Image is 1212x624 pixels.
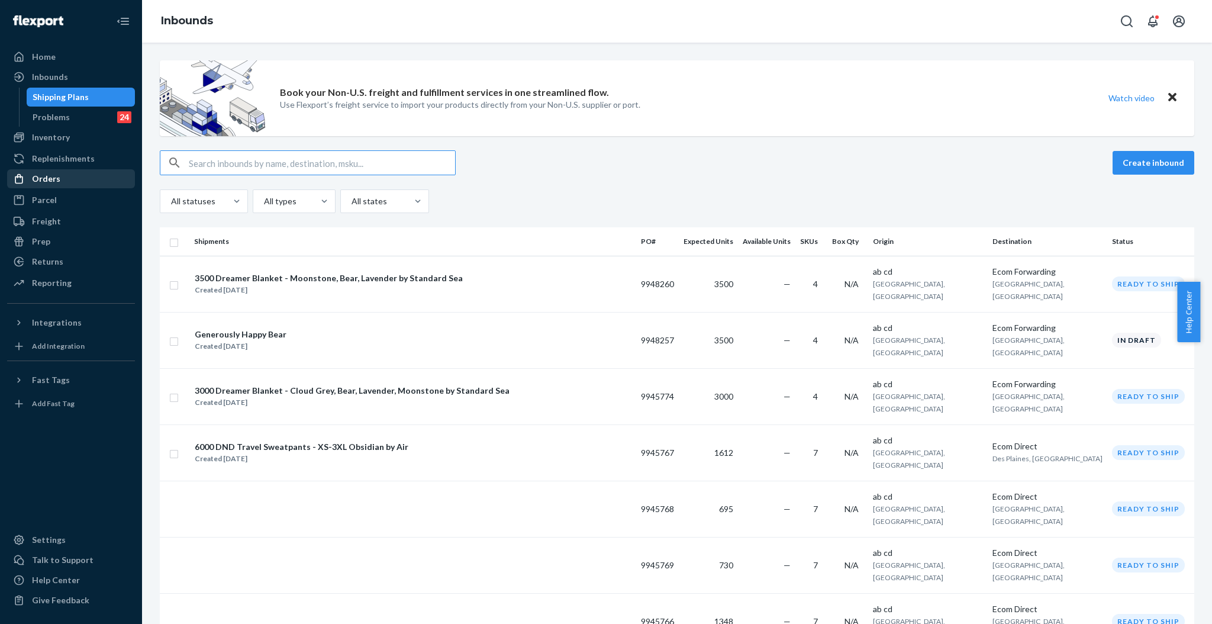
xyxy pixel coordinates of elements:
div: Prep [32,236,50,247]
span: [GEOGRAPHIC_DATA], [GEOGRAPHIC_DATA] [873,504,945,526]
span: [GEOGRAPHIC_DATA], [GEOGRAPHIC_DATA] [873,448,945,469]
input: All types [263,195,264,207]
span: — [784,504,791,514]
div: ab cd [873,266,983,278]
button: Help Center [1177,282,1200,342]
th: Status [1107,227,1194,256]
div: Returns [32,256,63,268]
p: Book your Non-U.S. freight and fulfillment services in one streamlined flow. [280,86,609,99]
td: 9948257 [636,312,679,368]
div: Inbounds [32,71,68,83]
span: — [784,335,791,345]
a: Replenishments [7,149,135,168]
span: 730 [719,560,733,570]
span: N/A [844,391,859,401]
div: Ecom Direct [992,440,1103,452]
div: ab cd [873,435,983,446]
div: Replenishments [32,153,95,165]
a: Add Integration [7,337,135,356]
div: Add Integration [32,341,85,351]
span: 7 [813,448,818,458]
div: 6000 DND Travel Sweatpants - XS-3XL Obsidian by Air [195,441,408,453]
div: 24 [117,111,131,123]
a: Orders [7,169,135,188]
div: 3000 Dreamer Blanket - Cloud Grey, Bear, Lavender, Moonstone by Standard Sea [195,385,510,397]
span: 3500 [714,279,733,289]
div: Ecom Forwarding [992,266,1103,278]
div: ab cd [873,547,983,559]
div: ab cd [873,322,983,334]
div: Generously Happy Bear [195,329,286,340]
div: Ready to ship [1112,389,1185,404]
div: Help Center [32,574,80,586]
button: Open notifications [1141,9,1165,33]
th: SKUs [795,227,827,256]
span: [GEOGRAPHIC_DATA], [GEOGRAPHIC_DATA] [992,279,1065,301]
button: Fast Tags [7,371,135,390]
div: Problems [33,111,70,123]
div: Created [DATE] [195,397,510,409]
span: N/A [844,504,859,514]
span: [GEOGRAPHIC_DATA], [GEOGRAPHIC_DATA] [873,279,945,301]
div: Home [32,51,56,63]
div: Add Fast Tag [32,398,75,409]
a: Talk to Support [7,551,135,570]
button: Close Navigation [111,9,135,33]
div: Parcel [32,194,57,206]
button: Open Search Box [1115,9,1139,33]
span: 4 [813,335,818,345]
input: Search inbounds by name, destination, msku... [189,151,455,175]
span: 695 [719,504,733,514]
span: — [784,279,791,289]
span: N/A [844,335,859,345]
a: Inbounds [7,67,135,86]
div: Reporting [32,277,72,289]
th: Expected Units [679,227,738,256]
div: ab cd [873,603,983,615]
input: All statuses [170,195,171,207]
div: Inventory [32,131,70,143]
div: Ecom Forwarding [992,378,1103,390]
th: Destination [988,227,1107,256]
button: Open account menu [1167,9,1191,33]
a: Problems24 [27,108,136,127]
span: 4 [813,279,818,289]
a: Parcel [7,191,135,210]
button: Integrations [7,313,135,332]
span: — [784,391,791,401]
th: Available Units [738,227,795,256]
button: Create inbound [1113,151,1194,175]
span: 7 [813,560,818,570]
a: Returns [7,252,135,271]
a: Settings [7,530,135,549]
p: Use Flexport’s freight service to import your products directly from your Non-U.S. supplier or port. [280,99,640,111]
div: Created [DATE] [195,340,286,352]
span: 4 [813,391,818,401]
div: Orders [32,173,60,185]
input: All states [350,195,352,207]
span: N/A [844,279,859,289]
div: 3500 Dreamer Blanket - Moonstone, Bear, Lavender by Standard Sea [195,272,463,284]
div: Ready to ship [1112,501,1185,516]
a: Inventory [7,128,135,147]
th: Box Qty [827,227,868,256]
th: Shipments [189,227,636,256]
a: Shipping Plans [27,88,136,107]
div: Give Feedback [32,594,89,606]
div: Ready to ship [1112,445,1185,460]
span: [GEOGRAPHIC_DATA], [GEOGRAPHIC_DATA] [992,561,1065,582]
div: Settings [32,534,66,546]
a: Add Fast Tag [7,394,135,413]
span: [GEOGRAPHIC_DATA], [GEOGRAPHIC_DATA] [873,561,945,582]
div: ab cd [873,378,983,390]
div: Ready to ship [1112,276,1185,291]
a: Inbounds [161,14,213,27]
span: [GEOGRAPHIC_DATA], [GEOGRAPHIC_DATA] [992,336,1065,357]
td: 9945767 [636,424,679,481]
span: — [784,448,791,458]
ol: breadcrumbs [151,4,223,38]
button: Watch video [1101,89,1162,107]
div: Freight [32,215,61,227]
div: Created [DATE] [195,453,408,465]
